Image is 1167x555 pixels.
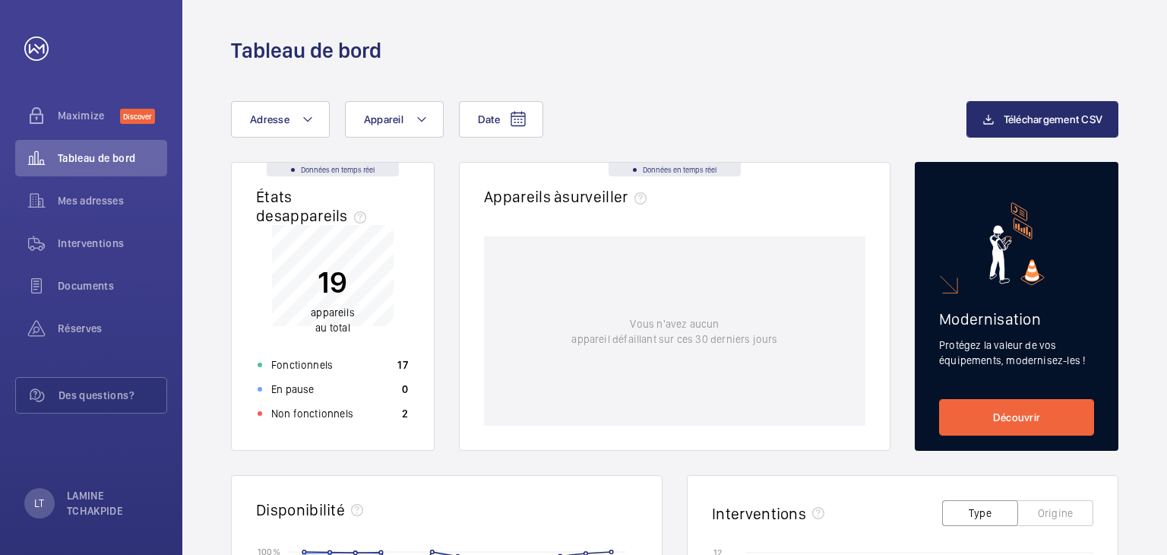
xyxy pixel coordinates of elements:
h1: Tableau de bord [231,36,381,65]
p: En pause [271,382,314,397]
span: appareils [311,306,355,319]
span: Appareil [364,113,403,125]
span: Date [478,113,500,125]
button: Adresse [231,101,330,138]
h2: Disponibilité [256,500,345,519]
p: Fonctionnels [271,357,333,373]
span: Discover [120,109,155,124]
p: 17 [397,357,408,373]
img: marketing-card.svg [989,202,1045,285]
button: Date [459,101,543,138]
h2: Appareils à [484,187,653,206]
span: Réserves [58,321,167,336]
span: Adresse [250,113,289,125]
div: Données en temps réel [267,163,399,176]
p: au total [311,305,355,335]
h2: Modernisation [939,309,1094,328]
span: Documents [58,278,167,293]
p: 0 [402,382,408,397]
button: Origine [1017,500,1093,526]
button: Type [942,500,1018,526]
button: Appareil [345,101,444,138]
p: Protégez la valeur de vos équipements, modernisez-les ! [939,338,1094,368]
p: Non fonctionnels [271,406,353,421]
span: Des questions? [59,388,166,403]
p: LAMINE TCHAKPIDE [67,488,158,519]
p: 19 [311,263,355,301]
button: Téléchargement CSV [966,101,1119,138]
a: Découvrir [939,399,1094,436]
span: Maximize [58,108,120,123]
div: Données en temps réel [609,163,741,176]
span: appareils [282,206,372,225]
h2: Interventions [712,504,806,523]
span: Mes adresses [58,193,167,208]
h2: États des [256,187,372,225]
span: Tableau de bord [58,151,167,166]
span: surveiller [562,187,652,206]
p: Vous n'avez aucun appareil défaillant sur ces 30 derniers jours [571,316,777,347]
p: 2 [402,406,408,421]
span: Interventions [58,236,167,251]
p: LT [34,496,44,511]
span: Téléchargement CSV [1004,113,1103,125]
